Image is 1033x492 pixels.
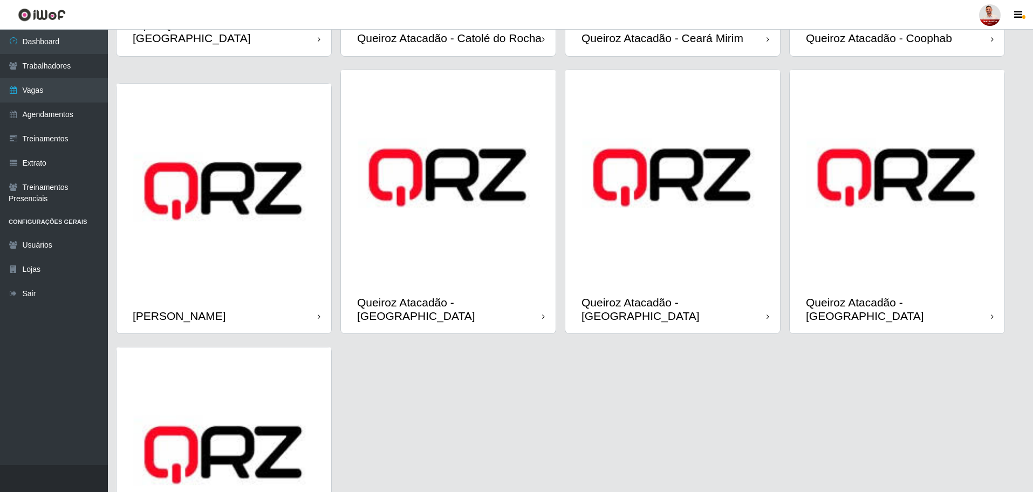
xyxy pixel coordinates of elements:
[565,70,780,285] img: cardImg
[341,70,556,333] a: Queiroz Atacadão - [GEOGRAPHIC_DATA]
[565,70,780,333] a: Queiroz Atacadão - [GEOGRAPHIC_DATA]
[341,70,556,285] img: cardImg
[117,84,331,298] img: cardImg
[582,296,767,323] div: Queiroz Atacadão - [GEOGRAPHIC_DATA]
[806,31,952,45] div: Queiroz Atacadão - Coophab
[582,31,743,45] div: Queiroz Atacadão - Ceará Mirim
[806,296,991,323] div: Queiroz Atacadão - [GEOGRAPHIC_DATA]
[133,18,318,45] div: Hiper Queiroz - [GEOGRAPHIC_DATA]
[18,8,66,22] img: CoreUI Logo
[790,70,1004,333] a: Queiroz Atacadão - [GEOGRAPHIC_DATA]
[133,309,226,323] div: [PERSON_NAME]
[790,70,1004,285] img: cardImg
[357,31,542,45] div: Queiroz Atacadão - Catolé do Rocha
[117,84,331,333] a: [PERSON_NAME]
[357,296,542,323] div: Queiroz Atacadão - [GEOGRAPHIC_DATA]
